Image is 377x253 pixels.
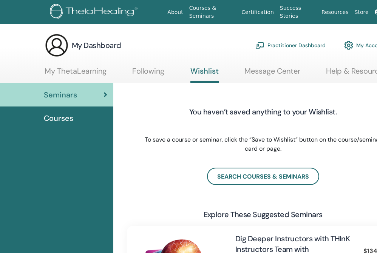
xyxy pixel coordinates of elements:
[45,66,107,81] a: My ThetaLearning
[244,66,300,81] a: Message Center
[255,37,326,54] a: Practitioner Dashboard
[318,5,352,19] a: Resources
[204,209,323,220] h3: explore these suggested seminars
[190,66,219,83] a: Wishlist
[352,5,372,19] a: Store
[207,168,319,185] a: search courses & seminars
[72,40,121,51] h3: My Dashboard
[164,5,186,19] a: About
[44,113,73,124] span: Courses
[44,89,77,100] span: Seminars
[186,1,239,23] a: Courses & Seminars
[50,4,140,21] img: logo.png
[45,33,69,57] img: generic-user-icon.jpg
[277,1,318,23] a: Success Stories
[344,39,353,52] img: cog.svg
[132,66,164,81] a: Following
[238,5,277,19] a: Certification
[255,42,264,49] img: chalkboard-teacher.svg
